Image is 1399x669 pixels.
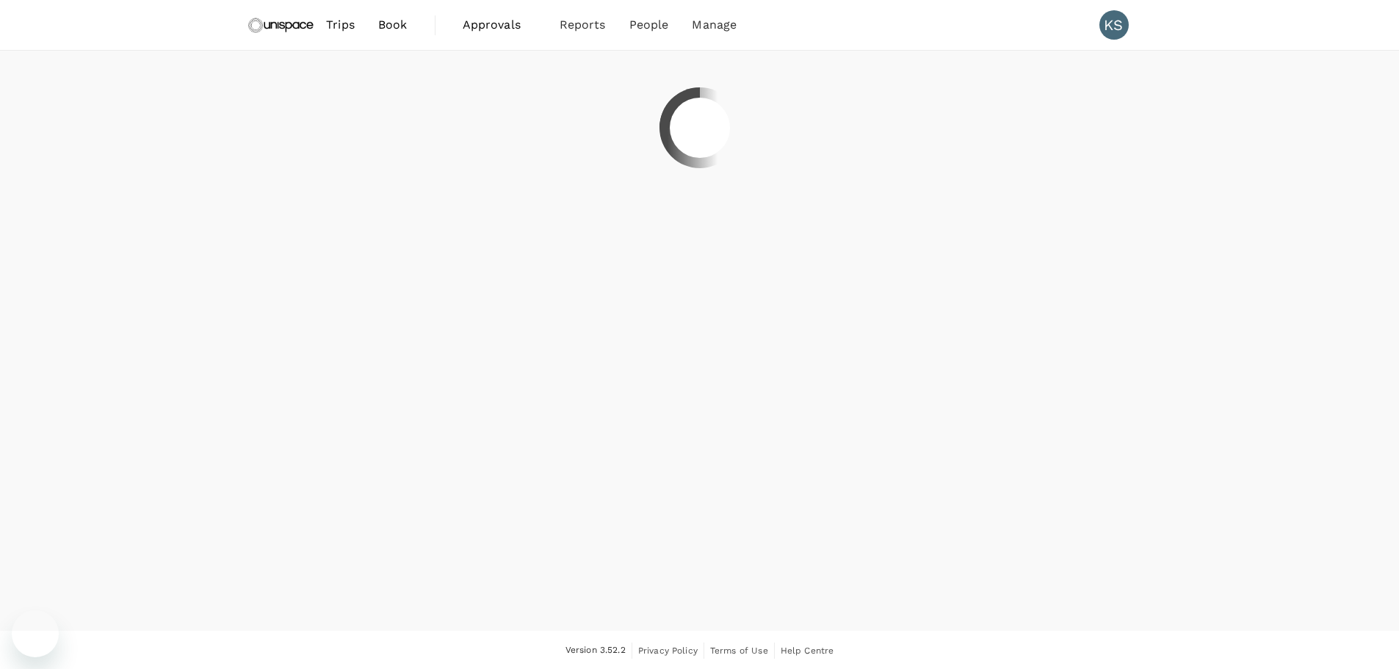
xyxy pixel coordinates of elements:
[781,646,834,656] span: Help Centre
[638,646,698,656] span: Privacy Policy
[560,16,606,34] span: Reports
[463,16,536,34] span: Approvals
[629,16,669,34] span: People
[692,16,737,34] span: Manage
[326,16,355,34] span: Trips
[12,610,59,657] iframe: Button to launch messaging window
[638,643,698,659] a: Privacy Policy
[781,643,834,659] a: Help Centre
[1099,10,1129,40] div: KS
[710,646,768,656] span: Terms of Use
[565,643,626,658] span: Version 3.52.2
[378,16,408,34] span: Book
[247,9,315,41] img: Unispace
[710,643,768,659] a: Terms of Use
